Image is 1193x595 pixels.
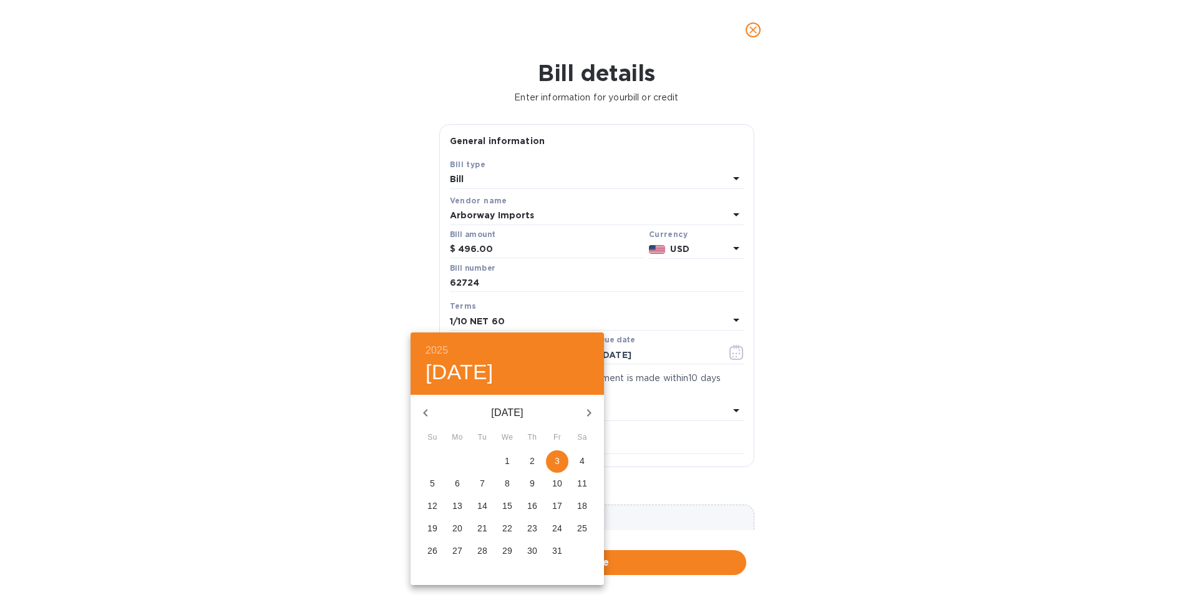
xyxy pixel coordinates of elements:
[427,500,437,512] p: 12
[421,495,444,518] button: 12
[546,450,568,473] button: 3
[446,432,469,444] span: Mo
[496,473,519,495] button: 8
[505,455,510,467] p: 1
[577,500,587,512] p: 18
[471,518,494,540] button: 21
[477,544,487,557] p: 28
[521,518,543,540] button: 23
[502,500,512,512] p: 15
[546,432,568,444] span: Fr
[427,544,437,557] p: 26
[471,540,494,563] button: 28
[452,500,462,512] p: 13
[471,432,494,444] span: Tu
[552,500,562,512] p: 17
[530,477,535,490] p: 9
[571,432,593,444] span: Sa
[427,522,437,535] p: 19
[546,495,568,518] button: 17
[426,342,448,359] button: 2025
[496,495,519,518] button: 15
[546,518,568,540] button: 24
[446,473,469,495] button: 6
[521,432,543,444] span: Th
[421,473,444,495] button: 5
[471,473,494,495] button: 7
[521,473,543,495] button: 9
[496,540,519,563] button: 29
[527,522,537,535] p: 23
[496,518,519,540] button: 22
[446,495,469,518] button: 13
[452,544,462,557] p: 27
[571,450,593,473] button: 4
[455,477,460,490] p: 6
[477,500,487,512] p: 14
[421,540,444,563] button: 26
[446,540,469,563] button: 27
[421,518,444,540] button: 19
[552,522,562,535] p: 24
[480,477,485,490] p: 7
[555,455,560,467] p: 3
[546,540,568,563] button: 31
[546,473,568,495] button: 10
[521,495,543,518] button: 16
[552,477,562,490] p: 10
[552,544,562,557] p: 31
[571,518,593,540] button: 25
[571,495,593,518] button: 18
[421,432,444,444] span: Su
[496,450,519,473] button: 1
[446,518,469,540] button: 20
[527,544,537,557] p: 30
[430,477,435,490] p: 5
[571,473,593,495] button: 11
[527,500,537,512] p: 16
[471,495,494,518] button: 14
[521,450,543,473] button: 2
[502,522,512,535] p: 22
[441,405,574,420] p: [DATE]
[505,477,510,490] p: 8
[577,522,587,535] p: 25
[521,540,543,563] button: 30
[580,455,585,467] p: 4
[426,359,494,385] button: [DATE]
[477,522,487,535] p: 21
[530,455,535,467] p: 2
[452,522,462,535] p: 20
[577,477,587,490] p: 11
[502,544,512,557] p: 29
[496,432,519,444] span: We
